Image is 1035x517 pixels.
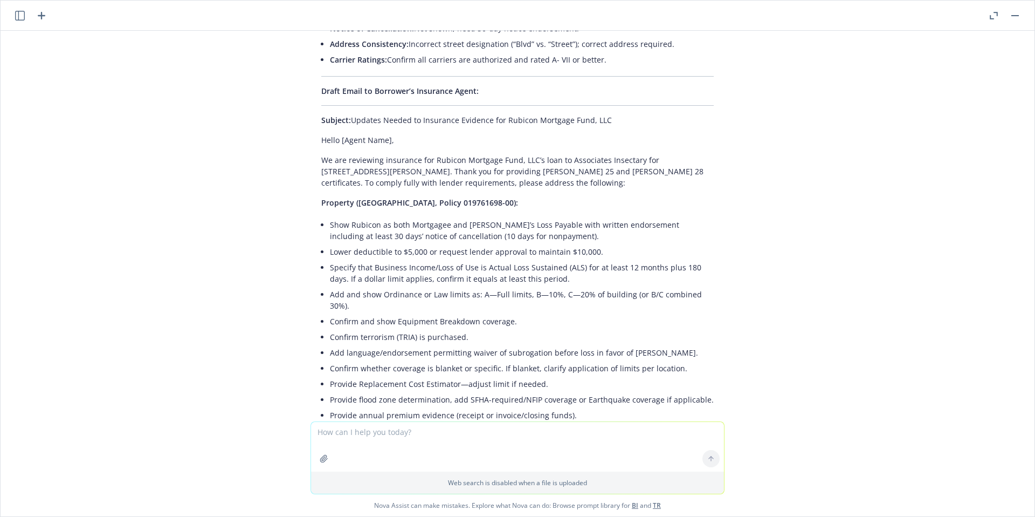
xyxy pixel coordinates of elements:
[330,329,714,345] li: Confirm terrorism (TRIA) is purchased.
[632,501,638,510] a: BI
[321,198,518,208] span: Property ([GEOGRAPHIC_DATA], Policy 019761698-00):
[653,501,661,510] a: TR
[318,478,717,487] p: Web search is disabled when a file is uploaded
[330,36,714,52] li: Incorrect street designation (“Blvd” vs. “Street”); correct address required.
[321,115,351,125] span: Subject:
[330,287,714,314] li: Add and show Ordinance or Law limits as: A—Full limits, B—10%, C—20% of building (or B/C combined...
[321,154,714,188] p: We are reviewing insurance for Rubicon Mortgage Fund, LLC’s loan to Associates Insectary for [STR...
[330,39,409,49] span: Address Consistency:
[5,494,1030,516] span: Nova Assist can make mistakes. Explore what Nova can do: Browse prompt library for and
[330,217,714,244] li: Show Rubicon as both Mortgagee and [PERSON_NAME]’s Loss Payable with written endorsement includin...
[321,114,714,126] p: Updates Needed to Insurance Evidence for Rubicon Mortgage Fund, LLC
[321,134,714,146] p: Hello [Agent Name],
[330,345,714,360] li: Add language/endorsement permitting waiver of subrogation before loss in favor of [PERSON_NAME].
[330,376,714,392] li: Provide Replacement Cost Estimator—adjust limit if needed.
[330,360,714,376] li: Confirm whether coverage is blanket or specific. If blanket, clarify application of limits per lo...
[330,260,714,287] li: Specify that Business Income/Loss of Use is Actual Loss Sustained (ALS) for at least 12 months pl...
[330,52,714,67] li: Confirm all carriers are authorized and rated A- VII or better.
[330,407,714,423] li: Provide annual premium evidence (receipt or invoice/closing funds).
[330,392,714,407] li: Provide flood zone determination, add SFHA-required/NFIP coverage or Earthquake coverage if appli...
[321,86,479,96] span: Draft Email to Borrower’s Insurance Agent:
[330,55,387,65] span: Carrier Ratings:
[330,244,714,260] li: Lower deductible to $5,000 or request lender approval to maintain $10,000.
[330,314,714,329] li: Confirm and show Equipment Breakdown coverage.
